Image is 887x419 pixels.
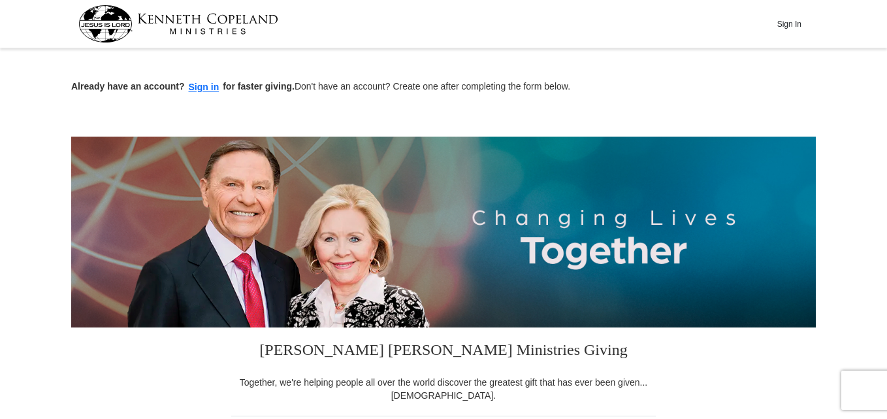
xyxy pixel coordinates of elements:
img: kcm-header-logo.svg [78,5,278,42]
p: Don't have an account? Create one after completing the form below. [71,80,816,95]
button: Sign In [769,14,809,34]
button: Sign in [185,80,223,95]
h3: [PERSON_NAME] [PERSON_NAME] Ministries Giving [231,327,656,376]
strong: Already have an account? for faster giving. [71,81,295,92]
div: Together, we're helping people all over the world discover the greatest gift that has ever been g... [231,376,656,402]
